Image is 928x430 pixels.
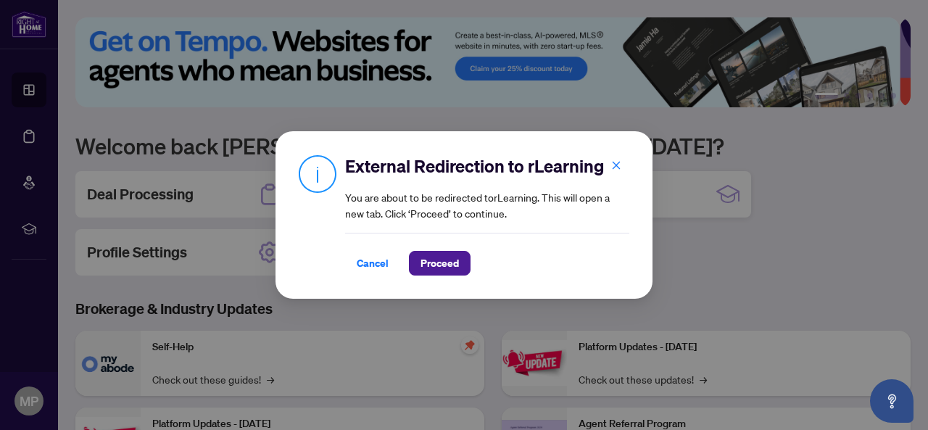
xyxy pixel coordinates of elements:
div: You are about to be redirected to rLearning . This will open a new tab. Click ‘Proceed’ to continue. [345,154,629,276]
button: Cancel [345,251,400,276]
span: Proceed [420,252,459,275]
img: Info Icon [299,154,336,193]
span: close [611,160,621,170]
button: Open asap [870,379,913,423]
h2: External Redirection to rLearning [345,154,629,178]
button: Proceed [409,251,471,276]
span: Cancel [357,252,389,275]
